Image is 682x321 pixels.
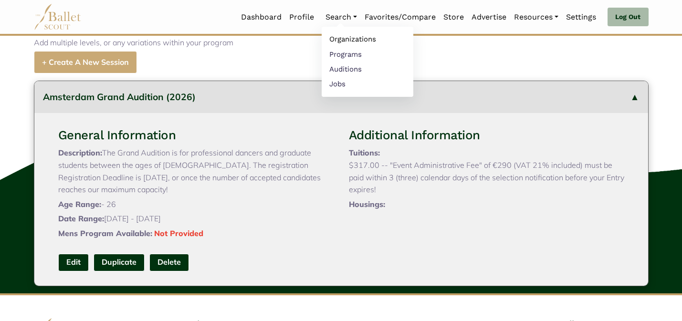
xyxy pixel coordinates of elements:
[322,27,413,97] ul: Resources
[43,91,196,103] span: Amsterdam Grand Audition (2026)
[34,37,649,49] p: Add multiple levels, or any variations within your program
[361,7,440,27] a: Favorites/Compare
[322,47,413,62] a: Programs
[322,32,413,47] a: Organizations
[34,81,648,113] button: Amsterdam Grand Audition (2026)
[562,7,600,27] a: Settings
[468,7,510,27] a: Advertise
[285,7,318,27] a: Profile
[349,199,385,209] span: Housings:
[58,213,334,225] p: [DATE] - [DATE]
[34,51,137,73] a: + Create A New Session
[237,7,285,27] a: Dashboard
[94,254,145,271] a: Duplicate
[58,147,334,196] p: The Grand Audition is for professional dancers and graduate students between the ages of [DEMOGRA...
[154,228,203,238] span: Not Provided
[349,127,624,144] h3: Additional Information
[58,127,334,144] h3: General Information
[58,198,334,211] p: - 26
[440,7,468,27] a: Store
[322,7,361,27] a: Search
[349,148,380,157] span: Tuitions:
[149,254,189,271] button: Delete
[58,228,152,238] span: Mens Program Available:
[58,254,89,271] a: Edit
[322,62,413,76] a: Auditions
[58,199,101,209] span: Age Range:
[58,214,104,223] span: Date Range:
[322,76,413,91] a: Jobs
[510,7,562,27] a: Resources
[58,148,102,157] span: Description:
[608,8,648,27] a: Log Out
[349,159,624,196] p: $317.00 -- "Event Administrative Fee" of €290 (VAT 21% included) must be paid within 3 (three) ca...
